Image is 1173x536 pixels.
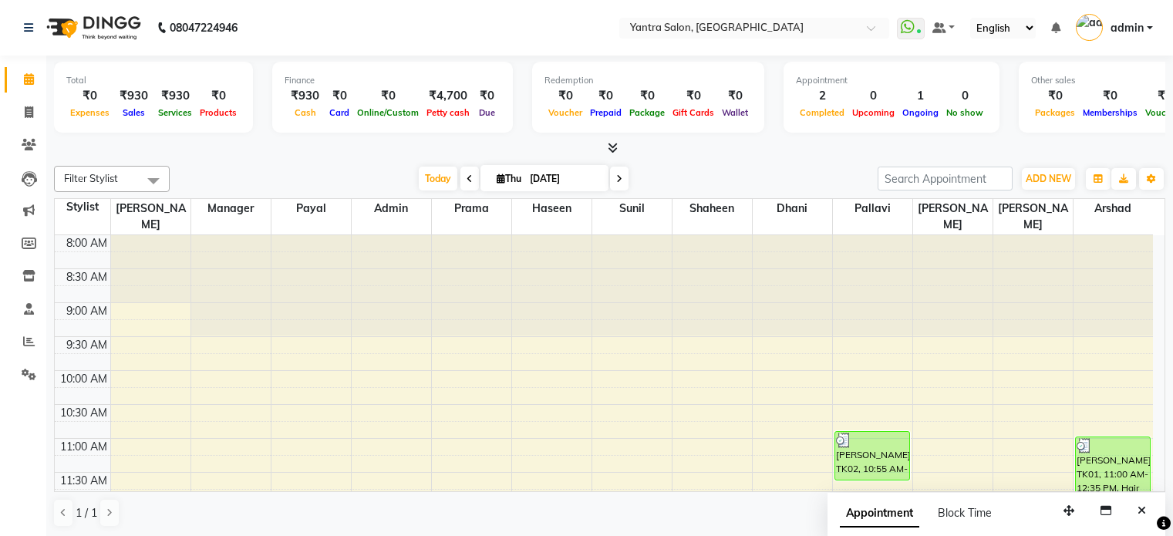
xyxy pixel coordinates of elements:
[586,107,625,118] span: Prepaid
[76,505,97,521] span: 1 / 1
[1074,199,1154,218] span: Arshad
[191,199,271,218] span: Manager
[898,87,942,105] div: 1
[57,405,110,421] div: 10:30 AM
[352,199,431,218] span: admin
[938,506,992,520] span: Block Time
[285,74,501,87] div: Finance
[63,337,110,353] div: 9:30 AM
[1026,173,1071,184] span: ADD NEW
[625,87,669,105] div: ₹0
[878,167,1013,190] input: Search Appointment
[848,107,898,118] span: Upcoming
[1076,14,1103,41] img: admin
[63,269,110,285] div: 8:30 AM
[525,167,602,190] input: 2025-09-04
[840,500,919,528] span: Appointment
[154,107,196,118] span: Services
[848,87,898,105] div: 0
[544,107,586,118] span: Voucher
[64,172,118,184] span: Filter Stylist
[419,167,457,190] span: Today
[170,6,238,49] b: 08047224946
[474,87,501,105] div: ₹0
[512,199,592,218] span: Haseen
[1131,499,1153,523] button: Close
[913,199,993,234] span: [PERSON_NAME]
[718,107,752,118] span: Wallet
[753,199,832,218] span: Dhani
[291,107,320,118] span: Cash
[111,199,190,234] span: [PERSON_NAME]
[1031,87,1079,105] div: ₹0
[672,199,752,218] span: Shaheen
[154,87,196,105] div: ₹930
[57,371,110,387] div: 10:00 AM
[63,235,110,251] div: 8:00 AM
[66,74,241,87] div: Total
[271,199,351,218] span: Payal
[423,87,474,105] div: ₹4,700
[1031,107,1079,118] span: Packages
[544,87,586,105] div: ₹0
[993,199,1073,234] span: [PERSON_NAME]
[119,107,149,118] span: Sales
[39,6,145,49] img: logo
[942,87,987,105] div: 0
[718,87,752,105] div: ₹0
[493,173,525,184] span: Thu
[63,303,110,319] div: 9:00 AM
[669,87,718,105] div: ₹0
[66,107,113,118] span: Expenses
[833,199,912,218] span: Pallavi
[669,107,718,118] span: Gift Cards
[586,87,625,105] div: ₹0
[196,107,241,118] span: Products
[66,87,113,105] div: ₹0
[942,107,987,118] span: No show
[898,107,942,118] span: Ongoing
[835,432,909,480] div: [PERSON_NAME], TK02, 10:55 AM-11:40 AM, Hair Wash & Conditioning,Blow Dry,Threading
[1111,20,1144,36] span: admin
[55,199,110,215] div: Stylist
[796,87,848,105] div: 2
[325,107,353,118] span: Card
[57,439,110,455] div: 11:00 AM
[285,87,325,105] div: ₹930
[1022,168,1075,190] button: ADD NEW
[113,87,154,105] div: ₹930
[432,199,511,218] span: Prama
[196,87,241,105] div: ₹0
[475,107,499,118] span: Due
[625,107,669,118] span: Package
[796,74,987,87] div: Appointment
[57,473,110,489] div: 11:30 AM
[353,87,423,105] div: ₹0
[1079,87,1141,105] div: ₹0
[423,107,474,118] span: Petty cash
[544,74,752,87] div: Redemption
[353,107,423,118] span: Online/Custom
[1079,107,1141,118] span: Memberships
[325,87,353,105] div: ₹0
[592,199,672,218] span: Sunil
[796,107,848,118] span: Completed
